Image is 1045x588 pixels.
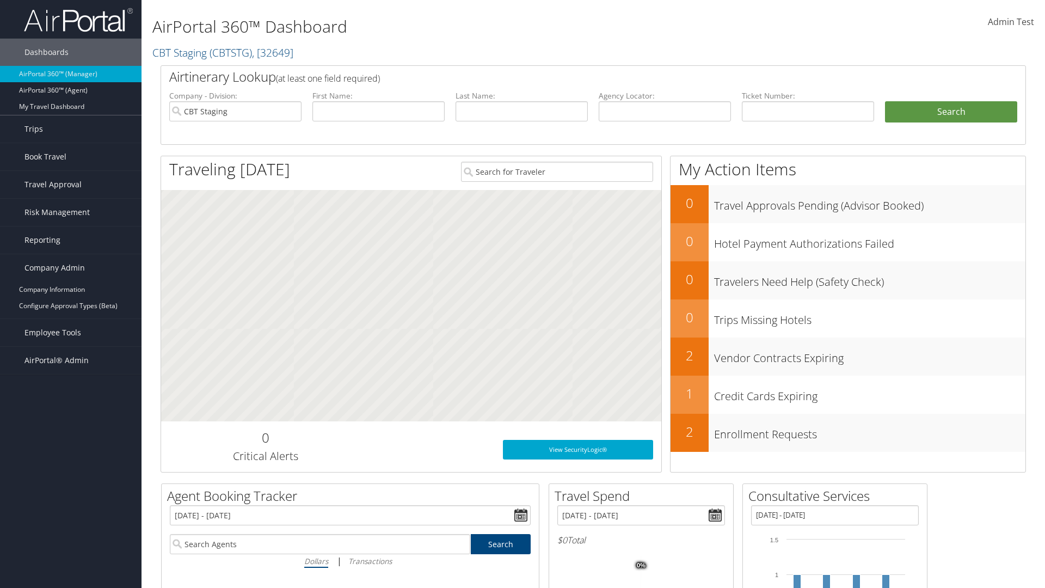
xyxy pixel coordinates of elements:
h2: 0 [671,194,709,212]
label: Agency Locator: [599,90,731,101]
span: Admin Test [988,16,1034,28]
span: Travel Approval [24,171,82,198]
a: CBT Staging [152,45,293,60]
h3: Enrollment Requests [714,421,1025,442]
span: $0 [557,534,567,546]
input: Search Agents [170,534,470,554]
label: First Name: [312,90,445,101]
button: Search [885,101,1017,123]
a: 0Hotel Payment Authorizations Failed [671,223,1025,261]
tspan: 1 [775,572,778,578]
h2: 0 [169,428,361,447]
span: Dashboards [24,39,69,66]
a: View SecurityLogic® [503,440,653,460]
span: ( CBTSTG ) [210,45,252,60]
h2: 0 [671,270,709,289]
a: 1Credit Cards Expiring [671,376,1025,414]
span: Employee Tools [24,319,81,346]
tspan: 0% [637,562,646,569]
span: Reporting [24,226,60,254]
h2: Airtinerary Lookup [169,68,945,86]
label: Last Name: [456,90,588,101]
h3: Hotel Payment Authorizations Failed [714,231,1025,252]
h2: 0 [671,308,709,327]
img: airportal-logo.png [24,7,133,33]
a: 2Vendor Contracts Expiring [671,338,1025,376]
i: Transactions [348,556,392,566]
div: | [170,554,531,568]
h2: 2 [671,346,709,365]
label: Ticket Number: [742,90,874,101]
span: Company Admin [24,254,85,281]
h2: 0 [671,232,709,250]
a: 0Trips Missing Hotels [671,299,1025,338]
span: , [ 32649 ] [252,45,293,60]
h2: Agent Booking Tracker [167,487,539,505]
a: 2Enrollment Requests [671,414,1025,452]
h3: Critical Alerts [169,449,361,464]
h2: 2 [671,422,709,441]
a: 0Travel Approvals Pending (Advisor Booked) [671,185,1025,223]
span: AirPortal® Admin [24,347,89,374]
label: Company - Division: [169,90,302,101]
tspan: 1.5 [770,537,778,543]
span: Trips [24,115,43,143]
h3: Travelers Need Help (Safety Check) [714,269,1025,290]
span: (at least one field required) [276,72,380,84]
a: Search [471,534,531,554]
h1: Traveling [DATE] [169,158,290,181]
h3: Travel Approvals Pending (Advisor Booked) [714,193,1025,213]
a: 0Travelers Need Help (Safety Check) [671,261,1025,299]
h2: Travel Spend [555,487,733,505]
h1: AirPortal 360™ Dashboard [152,15,740,38]
a: Admin Test [988,5,1034,39]
h3: Vendor Contracts Expiring [714,345,1025,366]
h6: Total [557,534,725,546]
h3: Credit Cards Expiring [714,383,1025,404]
input: Search for Traveler [461,162,653,182]
h2: Consultative Services [748,487,927,505]
h3: Trips Missing Hotels [714,307,1025,328]
h2: 1 [671,384,709,403]
i: Dollars [304,556,328,566]
h1: My Action Items [671,158,1025,181]
span: Risk Management [24,199,90,226]
span: Book Travel [24,143,66,170]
